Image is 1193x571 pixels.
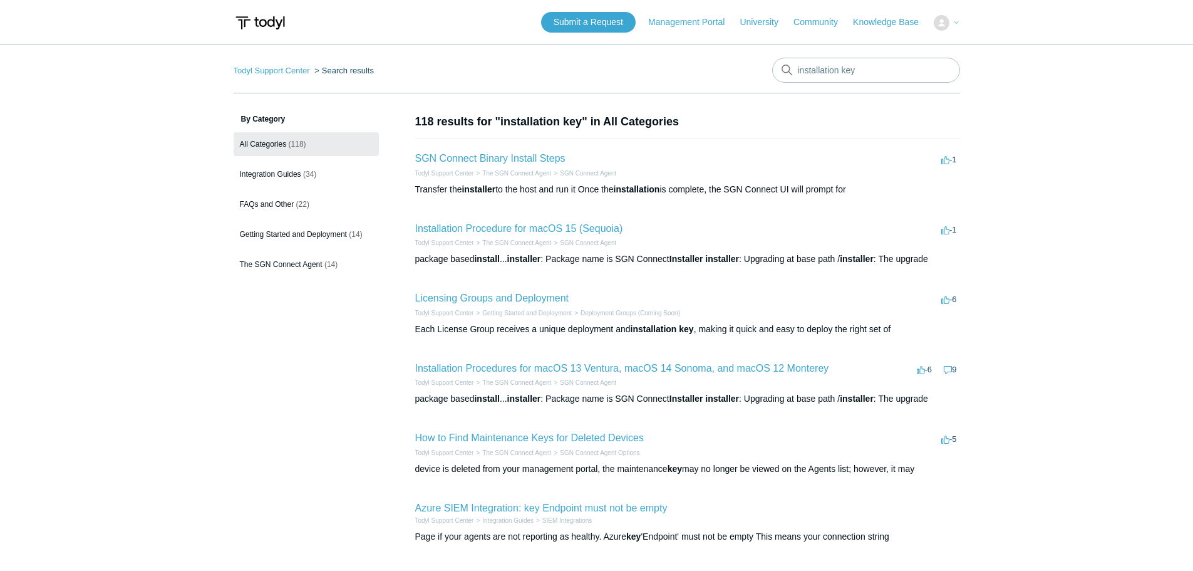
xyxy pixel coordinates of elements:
a: Integration Guides [482,517,534,524]
h3: By Category [234,113,379,125]
span: All Categories [240,140,287,149]
em: installer [705,394,739,404]
span: -6 [917,365,932,374]
a: All Categories (118) [234,132,379,156]
li: Integration Guides [473,516,534,525]
a: FAQs and Other (22) [234,192,379,216]
span: -6 [941,295,957,304]
a: SGN Connect Agent [560,239,616,246]
a: Installation Procedure for macOS 15 (Sequoia) [415,223,623,234]
span: Integration Guides [240,170,301,179]
a: Management Portal [648,16,737,29]
li: Todyl Support Center [415,378,474,387]
a: The SGN Connect Agent (14) [234,253,379,276]
a: Todyl Support Center [415,170,474,177]
li: The SGN Connect Agent [473,169,551,178]
a: Getting Started and Deployment [482,310,572,317]
li: Todyl Support Center [415,238,474,248]
li: SGN Connect Agent [551,169,616,178]
em: key [626,532,641,542]
em: installation key [631,324,694,334]
li: Search results [312,66,374,75]
span: (34) [303,170,316,179]
a: Licensing Groups and Deployment [415,293,569,303]
a: SGN Connect Agent [560,170,616,177]
li: Todyl Support Center [415,516,474,525]
span: (14) [324,260,338,269]
a: Todyl Support Center [415,449,474,456]
a: The SGN Connect Agent [482,170,551,177]
em: installation [614,184,660,194]
em: installer [507,394,541,404]
a: Deployment Groups (Coming Soon) [581,310,680,317]
li: Todyl Support Center [415,308,474,318]
li: Getting Started and Deployment [473,308,572,318]
a: Todyl Support Center [415,517,474,524]
a: Knowledge Base [853,16,931,29]
li: The SGN Connect Agent [473,238,551,248]
span: The SGN Connect Agent [240,260,323,269]
em: installer [840,394,874,404]
a: Todyl Support Center [415,310,474,317]
a: Todyl Support Center [415,239,474,246]
li: SGN Connect Agent [551,238,616,248]
a: University [740,16,790,29]
span: -1 [941,155,957,164]
li: Todyl Support Center [234,66,312,75]
div: Each License Group receives a unique deployment and , making it quick and easy to deploy the righ... [415,323,960,336]
em: key [668,464,682,474]
a: SGN Connect Agent [560,379,616,386]
span: -5 [941,434,957,444]
span: FAQs and Other [240,200,294,209]
li: SGN Connect Agent Options [551,448,639,458]
div: Transfer the to the host and run it Once the is complete, the SGN Connect UI will prompt for [415,183,960,196]
a: Community [793,16,850,29]
a: Installation Procedures for macOS 13 Ventura, macOS 14 Sonoma, and macOS 12 Monterey [415,363,829,374]
span: Getting Started and Deployment [240,230,347,239]
div: package based ... : Package name is SGN Connect : Upgrading at base path / : The upgrade [415,392,960,406]
span: (14) [349,230,362,239]
li: SIEM Integrations [534,516,592,525]
li: The SGN Connect Agent [473,448,551,458]
em: Installer [669,394,703,404]
a: How to Find Maintenance Keys for Deleted Devices [415,432,644,443]
em: installer [462,184,495,194]
em: Installer [669,254,703,264]
a: Integration Guides (34) [234,162,379,186]
div: package based ... : Package name is SGN Connect : Upgrading at base path / : The upgrade [415,253,960,266]
input: Search [772,58,960,83]
a: SGN Connect Binary Install Steps [415,153,566,164]
a: Getting Started and Deployment (14) [234,223,379,246]
em: install [474,394,499,404]
a: The SGN Connect Agent [482,449,551,456]
em: installer [507,254,541,264]
em: installer [840,254,874,264]
span: -1 [941,225,957,234]
a: The SGN Connect Agent [482,239,551,246]
img: Todyl Support Center Help Center home page [234,11,287,34]
div: device is deleted from your management portal, the maintenance may no longer be viewed on the Age... [415,463,960,476]
li: The SGN Connect Agent [473,378,551,387]
em: installer [705,254,739,264]
a: Todyl Support Center [415,379,474,386]
em: install [474,254,499,264]
li: Deployment Groups (Coming Soon) [572,308,680,318]
li: SGN Connect Agent [551,378,616,387]
a: SGN Connect Agent Options [560,449,639,456]
span: (118) [289,140,306,149]
span: 9 [944,365,956,374]
a: Todyl Support Center [234,66,310,75]
a: Azure SIEM Integration: key Endpoint must not be empty [415,503,668,513]
div: Page if your agents are not reporting as healthy. Azure 'Endpoint' must not be empty This means y... [415,530,960,543]
h1: 118 results for "installation key" in All Categories [415,113,960,130]
li: Todyl Support Center [415,169,474,178]
a: SIEM Integrations [542,517,592,524]
li: Todyl Support Center [415,448,474,458]
a: The SGN Connect Agent [482,379,551,386]
a: Submit a Request [541,12,636,33]
span: (22) [296,200,309,209]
